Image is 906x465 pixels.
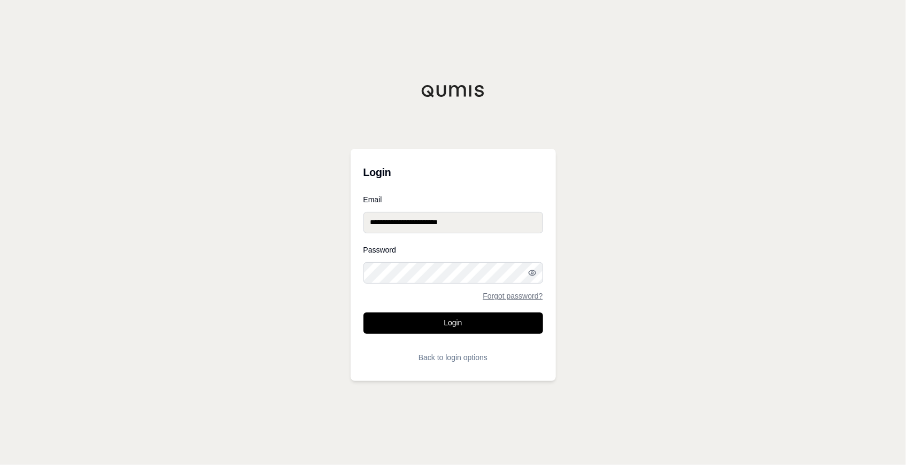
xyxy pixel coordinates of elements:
label: Password [363,246,543,254]
a: Forgot password? [483,292,543,300]
button: Login [363,312,543,334]
button: Back to login options [363,347,543,368]
img: Qumis [421,85,485,97]
label: Email [363,196,543,203]
h3: Login [363,162,543,183]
